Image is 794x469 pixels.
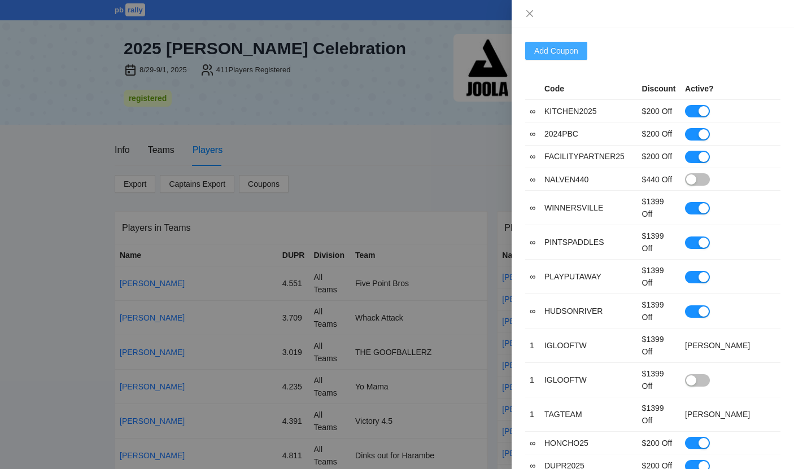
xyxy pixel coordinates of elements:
div: Active? [685,82,776,95]
div: Discount [642,82,676,95]
td: KITCHEN2025 [540,100,638,122]
button: Close [525,9,534,19]
td: $1399 Off [638,294,680,328]
td: $1399 Off [638,225,680,260]
td: IGLOOFTW [540,328,638,363]
td: WINNERSVILLE [540,191,638,225]
td: $1399 Off [638,260,680,294]
td: TAGTEAM [540,397,638,432]
td: ∞ [525,100,540,122]
td: ∞ [525,294,540,328]
div: Code [544,82,633,95]
td: [PERSON_NAME] [680,328,780,363]
span: Add Coupon [534,45,578,57]
td: $200 Off [638,432,680,454]
button: Add Coupon [525,42,587,60]
td: 1 [525,328,540,363]
td: 1 [525,363,540,397]
td: ∞ [525,168,540,190]
td: $440 Off [638,168,680,190]
td: HUDSONRIVER [540,294,638,328]
td: 2024PBC [540,122,638,145]
td: $1399 Off [638,397,680,432]
td: ∞ [525,225,540,260]
td: [PERSON_NAME] [680,397,780,432]
td: PLAYPUTAWAY [540,260,638,294]
td: HONCHO25 [540,432,638,454]
td: 1 [525,397,540,432]
td: $1399 Off [638,328,680,363]
td: ∞ [525,122,540,145]
td: $200 Off [638,122,680,145]
td: $200 Off [638,145,680,168]
td: IGLOOFTW [540,363,638,397]
td: ∞ [525,145,540,168]
td: $1399 Off [638,363,680,397]
td: PINTSPADDLES [540,225,638,260]
td: ∞ [525,191,540,225]
td: $200 Off [638,100,680,122]
td: ∞ [525,260,540,294]
span: close [525,9,534,18]
td: ∞ [525,432,540,454]
td: FACILITYPARTNER25 [540,145,638,168]
td: NALVEN440 [540,168,638,190]
td: $1399 Off [638,191,680,225]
